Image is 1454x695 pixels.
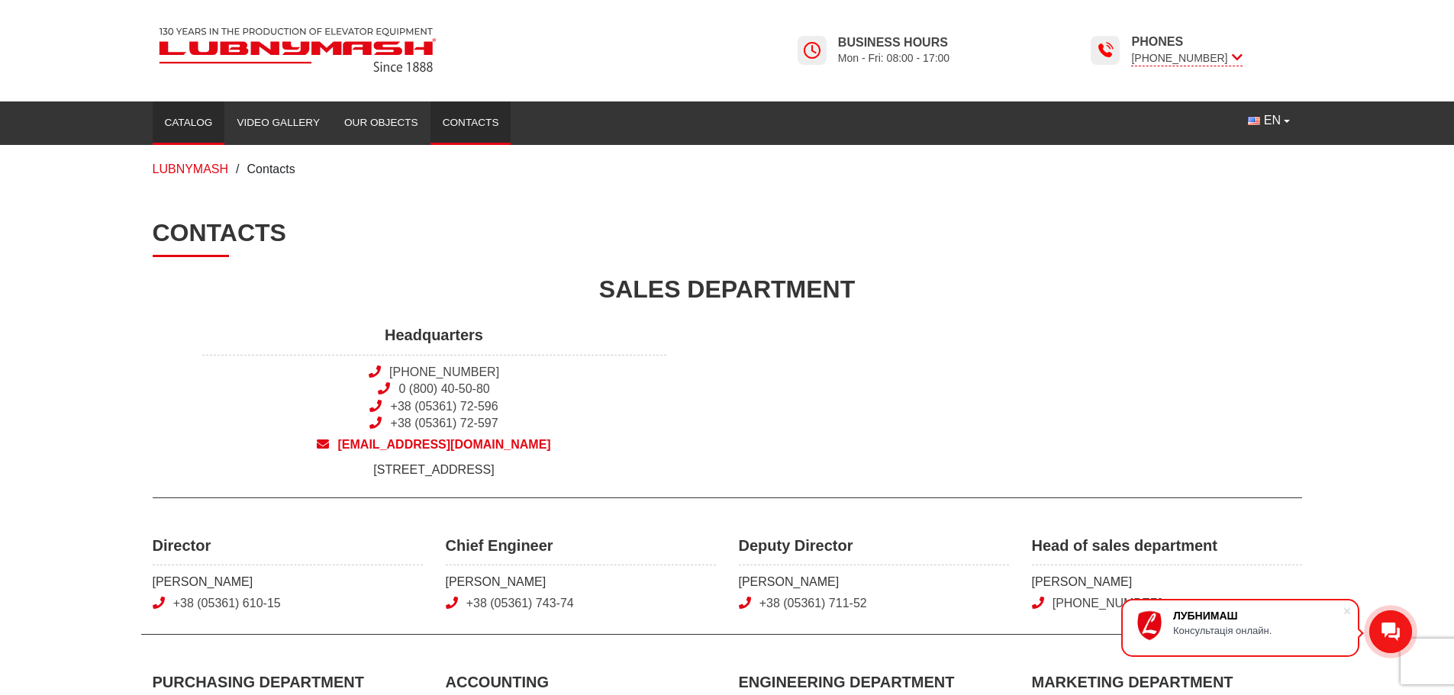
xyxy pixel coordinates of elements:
div: ЛУБНИМАШ [1173,610,1343,622]
span: Phones [1131,34,1242,50]
a: LUBNYMASH [153,162,229,175]
a: [EMAIL_ADDRESS][DOMAIN_NAME] [202,436,666,453]
span: [STREET_ADDRESS] [202,462,666,478]
img: Lubnymash time icon [1096,41,1114,60]
a: +38 (05361) 743-74 [466,597,574,610]
img: Lubnymash [153,21,443,79]
a: [PHONE_NUMBER] [1053,597,1162,610]
a: +38 (05361) 610-15 [173,597,281,610]
span: [PHONE_NUMBER] [1131,50,1242,66]
a: +38 (05361) 711-52 [759,597,867,610]
span: Business hours [838,34,949,51]
button: EN [1236,106,1301,135]
span: Deputy Director [739,535,1009,565]
a: Catalog [153,106,225,140]
a: 0 (800) 40-50-80 [399,382,490,395]
div: SALES DEPARTMENT [153,272,1302,307]
img: Lubnymash time icon [803,41,821,60]
a: +38 (05361) 72-597 [391,417,498,430]
div: Консультація онлайн. [1173,625,1343,636]
span: [PERSON_NAME] [446,574,716,590]
span: EN [1264,112,1281,129]
span: Head of sales department [1032,535,1302,565]
span: Contacts [247,162,295,175]
span: Headquarters [202,324,666,355]
span: [PERSON_NAME] [153,574,423,590]
span: [PERSON_NAME] [1032,574,1302,590]
span: / [236,162,239,175]
span: Mon - Fri: 08:00 - 17:00 [838,51,949,66]
h1: Contacts [153,218,1302,256]
a: Video gallery [224,106,332,140]
a: Contacts [430,106,511,140]
span: Chief Engineer [446,535,716,565]
span: Director [153,535,423,565]
a: Our objects [332,106,430,140]
img: English [1248,117,1260,125]
span: [PERSON_NAME] [739,574,1009,590]
a: [PHONE_NUMBER] [389,365,499,378]
a: +38 (05361) 72-596 [391,400,498,413]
